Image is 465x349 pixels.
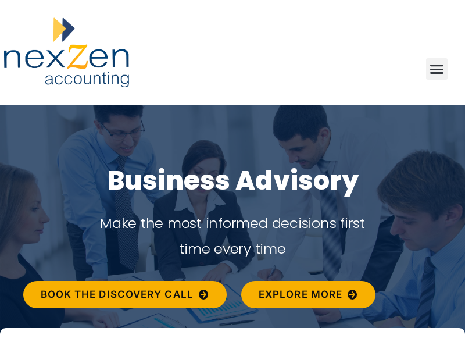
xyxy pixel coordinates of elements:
[259,290,342,300] span: EXPLORE MORE
[93,211,372,261] p: Make the most informed decisions first time every time
[23,281,227,308] a: BOOK THE DISCOVERY CALL
[241,281,375,308] a: EXPLORE MORE
[426,58,448,80] div: Menu Toggle
[41,290,194,300] span: BOOK THE DISCOVERY CALL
